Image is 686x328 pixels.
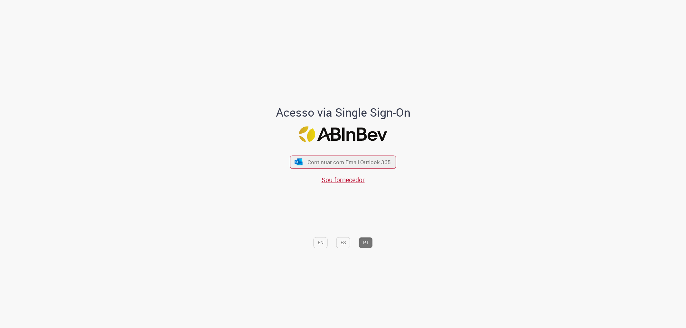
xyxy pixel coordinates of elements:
button: ES [336,237,350,248]
button: PT [359,237,373,248]
img: Logo ABInBev [299,127,387,142]
a: Sou fornecedor [322,175,365,184]
img: ícone Azure/Microsoft 360 [294,158,303,165]
h1: Acesso via Single Sign-On [254,106,432,119]
button: EN [314,237,328,248]
span: Continuar com Email Outlook 365 [307,158,391,166]
button: ícone Azure/Microsoft 360 Continuar com Email Outlook 365 [290,155,396,169]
